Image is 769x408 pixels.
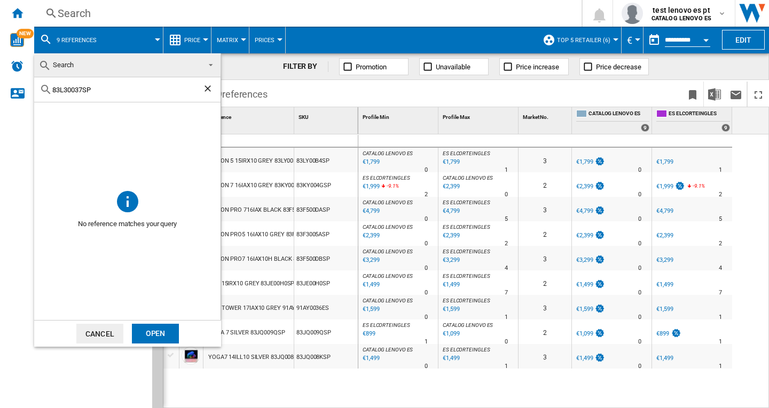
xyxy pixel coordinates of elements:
[132,324,179,343] div: Open
[53,61,74,69] span: Search
[202,83,215,96] ng-md-icon: Clear search
[34,214,221,234] span: No reference matches your query
[76,324,123,343] button: Cancel
[52,86,202,94] input: Search Reference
